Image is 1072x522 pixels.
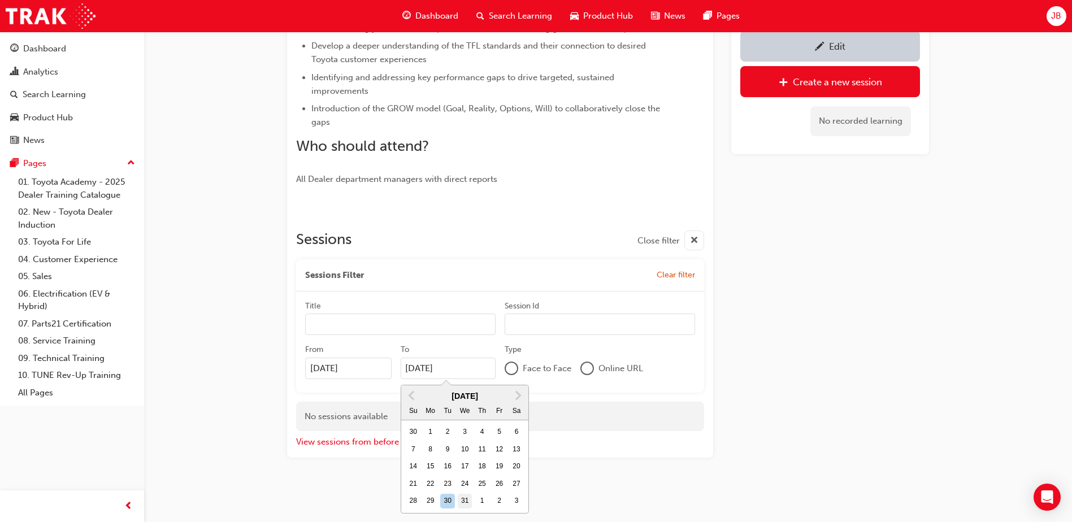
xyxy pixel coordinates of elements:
[23,66,58,79] div: Analytics
[475,477,489,491] div: Choose Thursday, December 25th, 2025
[23,157,46,170] div: Pages
[458,494,472,508] div: Choose Wednesday, December 31st, 2025
[458,477,472,491] div: Choose Wednesday, December 24th, 2025
[127,156,135,171] span: up-icon
[523,362,571,375] span: Face to Face
[467,5,561,28] a: search-iconSearch Learning
[664,10,685,23] span: News
[440,404,455,419] div: Tu
[406,425,420,440] div: Choose Sunday, November 30th, 2025
[5,36,140,153] button: DashboardAnalyticsSearch LearningProduct HubNews
[14,251,140,268] a: 04. Customer Experience
[505,314,695,335] input: Session Id
[704,9,712,23] span: pages-icon
[423,494,438,508] div: Choose Monday, December 29th, 2025
[509,459,524,474] div: Choose Saturday, December 20th, 2025
[440,459,455,474] div: Choose Tuesday, December 16th, 2025
[1051,10,1061,23] span: JB
[492,494,507,508] div: Choose Friday, January 2nd, 2026
[401,390,528,403] div: [DATE]
[311,41,648,64] span: Develop a deeper understanding of the TFL standards and their connection to desired Toyota custom...
[440,425,455,440] div: Choose Tuesday, December 2nd, 2025
[423,477,438,491] div: Choose Monday, December 22nd, 2025
[14,332,140,350] a: 08. Service Training
[296,174,497,184] span: All Dealer department managers with direct reports
[311,103,662,127] span: Introduction of the GROW model (Goal, Reality, Options, Will) to collaboratively close the gaps
[598,362,643,375] span: Online URL
[406,404,420,419] div: Su
[305,358,392,379] input: From
[475,459,489,474] div: Choose Thursday, December 18th, 2025
[458,425,472,440] div: Choose Wednesday, December 3rd, 2025
[14,285,140,315] a: 06. Electrification (EV & Hybrid)
[305,301,321,312] div: Title
[5,153,140,174] button: Pages
[458,404,472,419] div: We
[415,10,458,23] span: Dashboard
[305,344,323,355] div: From
[423,459,438,474] div: Choose Monday, December 15th, 2025
[440,477,455,491] div: Choose Tuesday, December 23rd, 2025
[690,234,698,248] span: cross-icon
[296,137,429,155] span: Who should attend?
[475,494,489,508] div: Choose Thursday, January 1st, 2026
[570,9,579,23] span: car-icon
[505,344,522,355] div: Type
[695,5,749,28] a: pages-iconPages
[492,442,507,457] div: Choose Friday, December 12th, 2025
[14,203,140,233] a: 02. New - Toyota Dealer Induction
[509,477,524,491] div: Choose Saturday, December 27th, 2025
[492,459,507,474] div: Choose Friday, December 19th, 2025
[10,136,19,146] span: news-icon
[717,10,740,23] span: Pages
[305,269,364,282] span: Sessions Filter
[402,386,420,404] button: Previous Month
[637,234,680,247] span: Close filter
[475,425,489,440] div: Choose Thursday, December 4th, 2025
[1034,484,1061,511] div: Open Intercom Messenger
[23,42,66,55] div: Dashboard
[642,5,695,28] a: news-iconNews
[5,107,140,128] a: Product Hub
[124,499,133,514] span: prev-icon
[406,494,420,508] div: Choose Sunday, December 28th, 2025
[23,111,73,124] div: Product Hub
[810,106,911,136] div: No recorded learning
[402,9,411,23] span: guage-icon
[651,9,659,23] span: news-icon
[489,10,552,23] span: Search Learning
[10,159,19,169] span: pages-icon
[509,386,527,404] button: Next Month
[5,62,140,82] a: Analytics
[14,315,140,333] a: 07. Parts21 Certification
[405,424,525,510] div: month 2025-12
[5,130,140,151] a: News
[657,268,695,282] button: Clear filter
[406,459,420,474] div: Choose Sunday, December 14th, 2025
[14,233,140,251] a: 03. Toyota For Life
[393,5,467,28] a: guage-iconDashboard
[14,268,140,285] a: 05. Sales
[509,442,524,457] div: Choose Saturday, December 13th, 2025
[779,77,788,89] span: plus-icon
[583,10,633,23] span: Product Hub
[10,113,19,123] span: car-icon
[509,494,524,508] div: Choose Saturday, January 3rd, 2026
[14,173,140,203] a: 01. Toyota Academy - 2025 Dealer Training Catalogue
[14,367,140,384] a: 10. TUNE Rev-Up Training
[440,494,455,508] div: Choose Tuesday, December 30th, 2025
[296,436,428,449] button: View sessions from before [DATE]
[5,84,140,105] a: Search Learning
[1047,6,1066,26] button: JB
[505,301,539,312] div: Session Id
[492,425,507,440] div: Choose Friday, December 5th, 2025
[509,404,524,419] div: Sa
[458,459,472,474] div: Choose Wednesday, December 17th, 2025
[6,3,96,29] a: Trak
[14,350,140,367] a: 09. Technical Training
[401,358,496,379] input: To[DATE]Previous MonthNext Month[DATE]SuMoTuWeThFrSamonth 2025-12
[492,477,507,491] div: Choose Friday, December 26th, 2025
[740,31,920,62] a: Edit
[492,404,507,419] div: Fr
[657,270,695,280] span: Clear filter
